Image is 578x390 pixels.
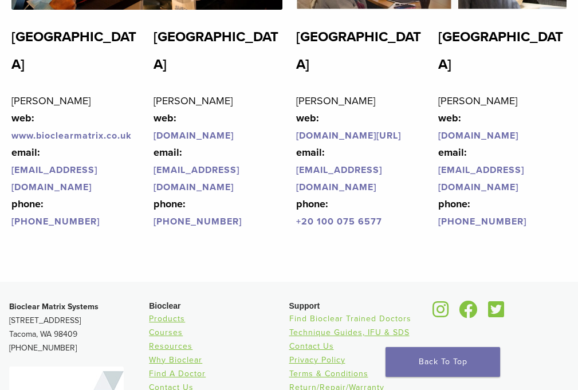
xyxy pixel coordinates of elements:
strong: [GEOGRAPHIC_DATA] [11,29,136,73]
a: [EMAIL_ADDRESS][DOMAIN_NAME] [438,164,524,193]
a: [EMAIL_ADDRESS][DOMAIN_NAME] [11,164,97,193]
a: [PHONE_NUMBER] [438,216,526,227]
a: + [296,216,301,227]
p: [STREET_ADDRESS] Tacoma, WA 98409 [PHONE_NUMBER] [9,300,149,355]
p: [PERSON_NAME] [438,92,567,230]
a: 20 100 075 6577 [301,216,382,227]
strong: [GEOGRAPHIC_DATA] [296,29,421,73]
a: Contact Us [289,341,334,351]
strong: [GEOGRAPHIC_DATA] [154,29,278,73]
a: [EMAIL_ADDRESS][DOMAIN_NAME] [154,164,239,193]
strong: web: [154,112,176,124]
a: Bioclear [429,308,453,319]
a: k [126,130,132,141]
strong: Bioclear Matrix Systems [9,302,99,312]
a: Products [149,314,185,324]
strong: [GEOGRAPHIC_DATA] [438,29,563,73]
strong: phone: [296,198,328,210]
a: Find Bioclear Trained Doctors [289,314,411,324]
strong: email: [11,146,40,159]
strong: email: [296,146,325,159]
a: Privacy Policy [289,355,345,365]
a: Bioclear [455,308,482,319]
strong: web: [296,112,319,124]
p: [PERSON_NAME] [296,92,424,230]
a: [DOMAIN_NAME] [154,130,234,141]
strong: web: [438,112,461,124]
strong: phone: [438,198,470,210]
span: Bioclear [149,301,180,310]
a: [DOMAIN_NAME][URL] [296,130,401,141]
a: Why Bioclear [149,355,202,365]
a: Terms & Conditions [289,369,368,379]
a: [EMAIL_ADDRESS][DOMAIN_NAME] [296,164,382,193]
a: [PHONE_NUMBER] [11,216,100,227]
strong: web: [11,112,34,124]
a: Resources [149,341,192,351]
a: Bioclear [484,308,508,319]
a: Courses [149,328,183,337]
a: www.bioclearmatrix.co.u [11,130,126,141]
strong: email: [154,146,182,159]
strong: phone: [11,198,44,210]
a: Find A Doctor [149,369,206,379]
strong: phone: [154,198,186,210]
a: Technique Guides, IFU & SDS [289,328,410,337]
strong: email: [438,146,467,159]
a: [PHONE_NUMBER] [154,216,242,227]
a: Back To Top [386,347,500,377]
span: Support [289,301,320,310]
p: [PERSON_NAME] [11,92,140,230]
a: [DOMAIN_NAME] [438,130,518,141]
p: [PERSON_NAME] [154,92,282,230]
